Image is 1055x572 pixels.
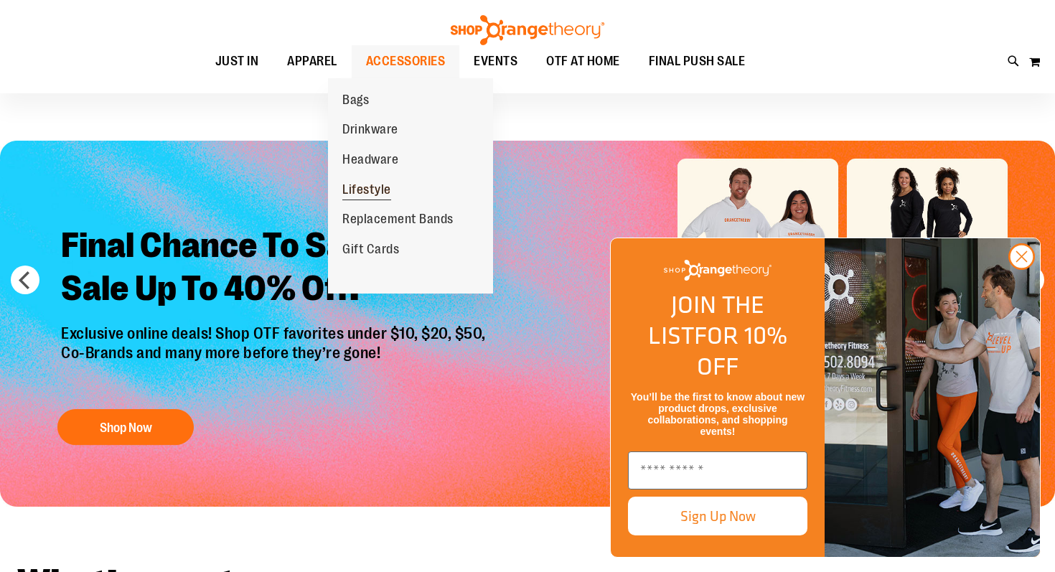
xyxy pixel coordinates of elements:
span: ACCESSORIES [366,45,446,78]
span: Bags [342,93,369,111]
span: JOIN THE LIST [648,286,764,353]
button: Sign Up Now [628,497,807,535]
a: OTF AT HOME [532,45,634,78]
a: EVENTS [459,45,532,78]
a: JUST IN [201,45,273,78]
a: Lifestyle [328,175,405,205]
a: Replacement Bands [328,205,468,235]
span: Drinkware [342,122,398,140]
a: ACCESSORIES [352,45,460,78]
a: Gift Cards [328,235,413,265]
button: Shop Now [57,409,194,445]
button: prev [11,266,39,294]
span: Gift Cards [342,242,399,260]
a: Bags [328,85,383,116]
span: APPAREL [287,45,337,78]
span: FINAL PUSH SALE [649,45,746,78]
a: Headware [328,145,413,175]
a: FINAL PUSH SALE [634,45,760,78]
a: Final Chance To Save -Sale Up To 40% Off! Exclusive online deals! Shop OTF favorites under $10, $... [50,213,500,452]
a: APPAREL [273,45,352,78]
img: Shop Orangetheory [449,15,606,45]
p: Exclusive online deals! Shop OTF favorites under $10, $20, $50, Co-Brands and many more before th... [50,324,500,395]
a: Drinkware [328,115,413,145]
span: OTF AT HOME [546,45,620,78]
span: FOR 10% OFF [694,317,787,384]
span: JUST IN [215,45,259,78]
ul: ACCESSORIES [328,78,493,294]
div: FLYOUT Form [596,223,1055,572]
h2: Final Chance To Save - Sale Up To 40% Off! [50,213,500,324]
span: You’ll be the first to know about new product drops, exclusive collaborations, and shopping events! [631,391,805,437]
span: Headware [342,152,398,170]
span: Lifestyle [342,182,391,200]
span: Replacement Bands [342,212,454,230]
img: Shop Orangetheory [664,260,772,281]
span: EVENTS [474,45,517,78]
input: Enter email [628,451,807,489]
button: Close dialog [1008,243,1035,270]
img: Shop Orangtheory [825,238,1040,557]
